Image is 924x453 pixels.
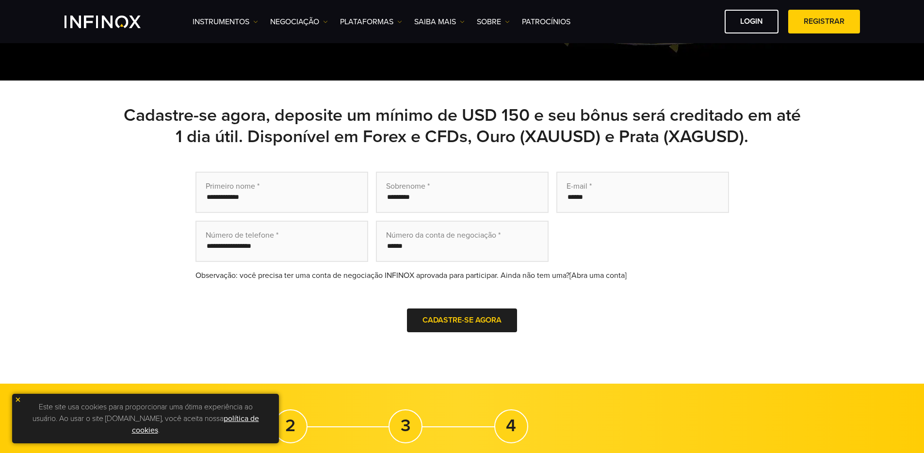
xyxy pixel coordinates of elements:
a: Instrumentos [193,16,258,28]
span: Cadastre-se agora [422,315,502,325]
a: Patrocínios [522,16,570,28]
h2: Cadastre-se agora, deposite um mínimo de USD 150 e seu bônus será creditado em até 1 dia útil. Di... [123,105,802,147]
a: Login [725,10,778,33]
strong: 2 [285,415,295,436]
a: [Abra uma conta] [569,271,627,280]
img: yellow close icon [15,396,21,403]
a: PLATAFORMAS [340,16,402,28]
a: SOBRE [477,16,510,28]
a: Saiba mais [414,16,465,28]
p: Este site usa cookies para proporcionar uma ótima experiência ao usuário. Ao usar o site [DOMAIN_... [17,399,274,438]
a: Registrar [788,10,860,33]
strong: 3 [401,415,411,436]
div: Observação: você precisa ter uma conta de negociação INFINOX aprovada para participar. Ainda não ... [195,270,729,281]
strong: 4 [506,415,516,436]
button: Cadastre-se agora [407,308,517,332]
a: NEGOCIAÇÃO [270,16,328,28]
a: INFINOX Logo [65,16,163,28]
